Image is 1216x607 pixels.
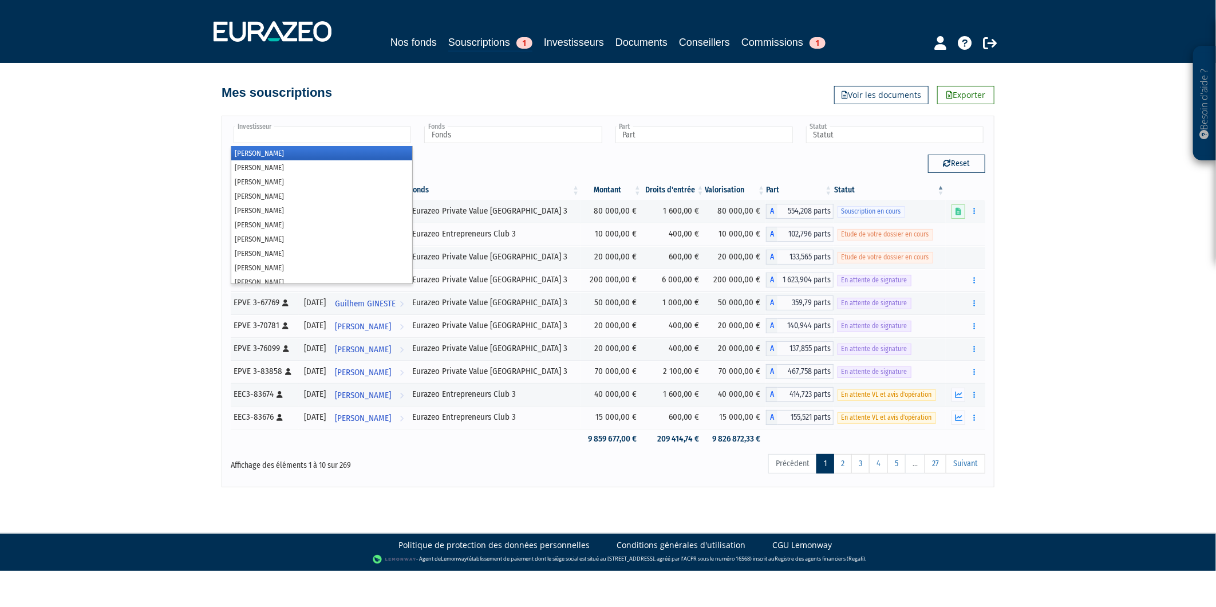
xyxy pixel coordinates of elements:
a: Conditions générales d'utilisation [617,539,745,551]
span: A [766,204,777,219]
span: En attente VL et avis d'opération [838,389,936,400]
i: Voir l'investisseur [400,408,404,429]
span: A [766,364,777,379]
a: 27 [925,454,946,474]
span: 1 [810,37,826,49]
a: [PERSON_NAME] [330,406,408,429]
td: 20 000,00 € [581,246,642,269]
span: A [766,250,777,265]
span: [PERSON_NAME] [335,316,391,337]
span: 137,855 parts [777,341,833,356]
span: 102,796 parts [777,227,833,242]
th: Part: activer pour trier la colonne par ordre croissant [766,180,833,200]
div: A - Eurazeo Private Value Europe 3 [766,295,833,310]
span: 140,944 parts [777,318,833,333]
img: logo-lemonway.png [373,554,417,565]
td: 600,00 € [642,406,705,429]
a: Guilhem GINESTE [330,291,408,314]
span: 554,208 parts [777,204,833,219]
a: 2 [834,454,852,474]
h4: Mes souscriptions [222,86,332,100]
td: 400,00 € [642,314,705,337]
a: [PERSON_NAME] [330,360,408,383]
th: Statut : activer pour trier la colonne par ordre d&eacute;croissant [834,180,946,200]
a: Nos fonds [390,34,437,50]
td: 70 000,00 € [581,360,642,383]
div: [DATE] [303,342,326,354]
span: 155,521 parts [777,410,833,425]
li: [PERSON_NAME] [231,261,412,275]
th: Fonds: activer pour trier la colonne par ordre croissant [408,180,581,200]
div: Eurazeo Entrepreneurs Club 3 [412,388,577,400]
span: 467,758 parts [777,364,833,379]
a: CGU Lemonway [772,539,832,551]
a: Documents [615,34,668,50]
li: [PERSON_NAME] [231,246,412,261]
div: EEC3-83674 [234,388,295,400]
span: 414,723 parts [777,387,833,402]
div: A - Eurazeo Entrepreneurs Club 3 [766,410,833,425]
div: A - Eurazeo Entrepreneurs Club 3 [766,387,833,402]
td: 20 000,00 € [581,314,642,337]
div: EPVE 3-67769 [234,297,295,309]
div: Eurazeo Private Value [GEOGRAPHIC_DATA] 3 [412,365,577,377]
a: Souscriptions1 [448,34,532,52]
a: Politique de protection des données personnelles [398,539,590,551]
a: [PERSON_NAME] [330,383,408,406]
span: Guilhem GINESTE [335,293,396,314]
td: 70 000,00 € [705,360,767,383]
div: Eurazeo Private Value [GEOGRAPHIC_DATA] 3 [412,205,577,217]
span: A [766,273,777,287]
td: 20 000,00 € [705,314,767,337]
li: [PERSON_NAME] [231,189,412,203]
i: [Français] Personne physique [282,299,289,306]
div: [DATE] [303,388,326,400]
a: Conseillers [679,34,730,50]
td: 400,00 € [642,223,705,246]
td: 400,00 € [642,337,705,360]
a: 5 [887,454,906,474]
div: Eurazeo Private Value [GEOGRAPHIC_DATA] 3 [412,297,577,309]
span: 1 [516,37,532,49]
td: 9 859 677,00 € [581,429,642,449]
li: [PERSON_NAME] [231,160,412,175]
div: A - Eurazeo Private Value Europe 3 [766,364,833,379]
a: 3 [851,454,870,474]
div: A - Eurazeo Private Value Europe 3 [766,318,833,333]
td: 1 000,00 € [642,291,705,314]
td: 80 000,00 € [705,200,767,223]
a: 1 [816,454,834,474]
td: 2 100,00 € [642,360,705,383]
i: [Français] Personne physique [277,391,283,398]
div: EEC3-83676 [234,411,295,423]
a: Suivant [946,454,985,474]
td: 209 414,74 € [642,429,705,449]
td: 9 826 872,33 € [705,429,767,449]
span: Etude de votre dossier en cours [838,252,933,263]
button: Reset [928,155,985,173]
span: A [766,295,777,310]
li: [PERSON_NAME] [231,275,412,289]
div: - Agent de (établissement de paiement dont le siège social est situé au [STREET_ADDRESS], agréé p... [11,554,1205,565]
td: 50 000,00 € [581,291,642,314]
td: 40 000,00 € [705,383,767,406]
span: [PERSON_NAME] [335,339,391,360]
td: 15 000,00 € [705,406,767,429]
div: Eurazeo Entrepreneurs Club 3 [412,228,577,240]
span: En attente de signature [838,366,911,377]
span: [PERSON_NAME] [335,362,391,383]
div: [DATE] [303,320,326,332]
div: Affichage des éléments 1 à 10 sur 269 [231,453,535,471]
td: 600,00 € [642,246,705,269]
div: Eurazeo Private Value [GEOGRAPHIC_DATA] 3 [412,251,577,263]
li: [PERSON_NAME] [231,175,412,189]
div: Eurazeo Private Value [GEOGRAPHIC_DATA] 3 [412,320,577,332]
td: 200 000,00 € [581,269,642,291]
i: Voir l'investisseur [400,316,404,337]
span: Etude de votre dossier en cours [838,229,933,240]
a: Registre des agents financiers (Regafi) [775,555,865,562]
div: A - Eurazeo Private Value Europe 3 [766,341,833,356]
span: Souscription en cours [838,206,905,217]
a: 4 [869,454,888,474]
i: Voir l'investisseur [400,339,404,360]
